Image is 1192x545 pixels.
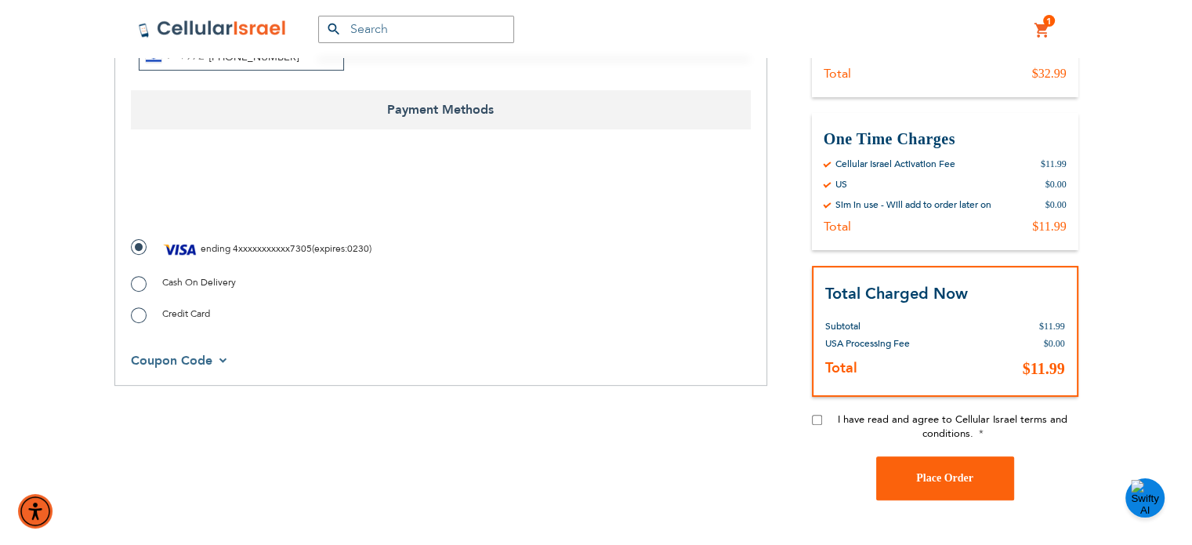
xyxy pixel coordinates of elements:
div: $0.00 [1045,178,1067,191]
span: Credit Card [162,307,210,320]
div: Cellular Israel Activation Fee [835,158,955,170]
input: Search [318,16,514,43]
strong: Total [825,358,857,378]
span: $0.00 [1044,338,1065,349]
span: Payment Methods [131,90,751,129]
div: Sim in use - Will add to order later on [835,198,991,211]
strong: Total Charged Now [825,283,968,304]
span: 0230 [347,242,369,255]
div: Accessibility Menu [18,494,53,529]
h3: One Time Charges [824,129,1067,150]
span: USA Processing Fee [825,337,910,350]
div: $11.99 [1032,219,1066,234]
img: Visa [162,238,198,261]
span: I have read and agree to Cellular Israel terms and conditions. [838,412,1067,441]
span: Coupon Code [131,352,212,369]
div: $0.00 [1045,198,1067,211]
div: $11.99 [1041,158,1067,170]
span: ending [201,242,230,255]
button: Place Order [876,456,1014,500]
span: $11.99 [1039,321,1065,332]
span: 1 [1046,15,1052,27]
a: 1 [1034,21,1051,40]
div: Total [824,66,851,82]
img: Cellular Israel Logo [138,20,287,38]
span: 4xxxxxxxxxxx7305 [233,242,312,255]
div: $32.99 [1032,66,1067,82]
label: ( : ) [131,238,371,261]
span: Cash On Delivery [162,276,236,289]
div: US [835,178,847,191]
span: $11.99 [1023,360,1065,377]
span: expires [314,242,345,255]
span: Place Order [916,472,973,484]
div: Total [824,219,851,234]
th: Subtotal [825,306,947,335]
iframe: reCAPTCHA [131,165,369,226]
